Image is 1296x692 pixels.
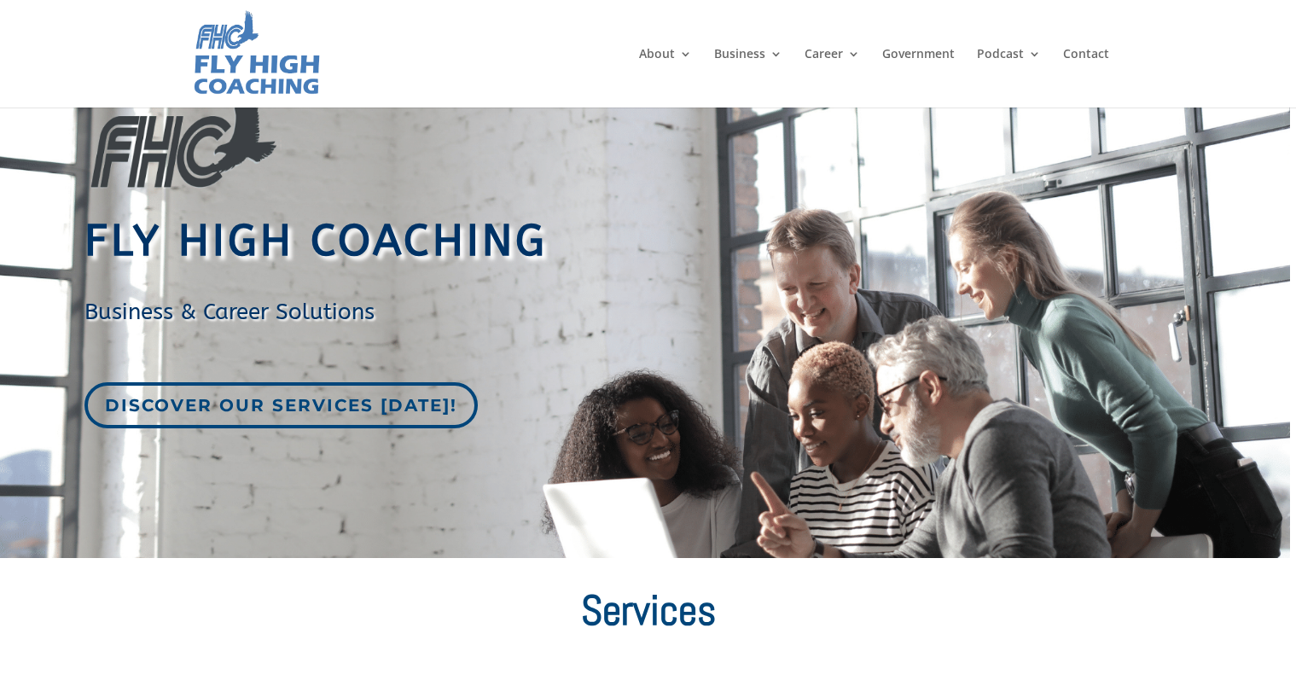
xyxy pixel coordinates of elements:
a: Government [882,48,955,108]
a: Contact [1063,48,1109,108]
img: Fly High Coaching [191,9,322,99]
a: Podcast [977,48,1041,108]
a: Career [805,48,860,108]
a: Discover our services [DATE]! [84,382,478,428]
span: Services [581,584,716,637]
a: About [639,48,692,108]
span: Business & Career Solutions [84,299,375,325]
a: Business [714,48,782,108]
span: Fly High Coaching [84,216,548,266]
